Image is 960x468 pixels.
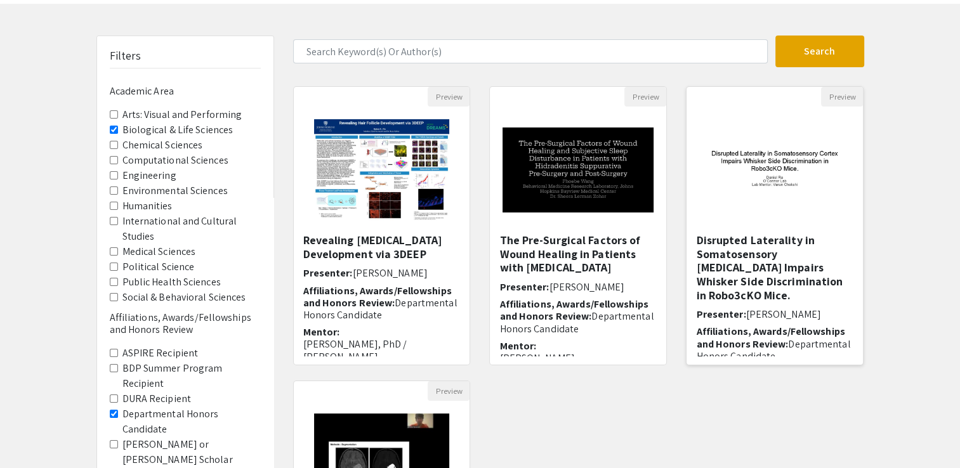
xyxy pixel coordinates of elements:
button: Search [775,36,864,67]
img: <p><span style="color: rgb(0, 0, 0);">The Pre-Surgical Factors of Wound Healing in Patients with ... [490,115,666,225]
span: Affiliations, Awards/Fellowships and Honors Review: [696,325,845,350]
label: Social & Behavioral Sciences [122,290,246,305]
div: Open Presentation <p><span style="color: rgb(0, 0, 0);">The Pre-Surgical Factors of Wound Healing... [489,86,667,365]
h6: Academic Area [110,85,261,97]
button: Preview [428,381,470,401]
label: DURA Recipient [122,391,191,406]
span: Affiliations, Awards/Fellowships and Honors Review: [303,284,452,309]
input: Search Keyword(s) Or Author(s) [293,39,768,63]
label: Biological & Life Sciences [122,122,233,138]
label: ASPIRE Recipient [122,346,199,361]
label: Medical Sciences [122,244,196,259]
label: Departmental Honors Candidate [122,406,261,437]
img: <p>Revealing Hair Follicle Development via 3DEEP</p> [301,107,462,233]
span: Affiliations, Awards/Fellowships and Honors Review: [499,297,648,323]
div: Open Presentation <p><span style="background-color: transparent; color: rgb(0, 0, 0);">Disrupted ... [686,86,864,365]
label: Humanities [122,198,173,214]
label: Public Health Sciences [122,275,221,290]
h5: Revealing [MEDICAL_DATA] Development via 3DEEP [303,233,461,261]
h5: The Pre-Surgical Factors of Wound Healing in Patients with [MEDICAL_DATA] [499,233,657,275]
label: Environmental Sciences [122,183,228,198]
label: Arts: Visual and Performing [122,107,242,122]
button: Preview [428,87,470,107]
h6: Affiliations, Awards/Fellowships and Honors Review [110,311,261,335]
button: Preview [624,87,666,107]
label: Political Science [122,259,195,275]
h6: Presenter: [499,281,657,293]
h6: Presenter: [696,308,853,320]
span: [PERSON_NAME] [353,266,428,280]
span: Departmental Honors Candidate [499,309,654,335]
span: Mentor: [303,325,340,339]
label: Chemical Sciences [122,138,203,153]
h6: Presenter: [303,267,461,279]
h5: Filters [110,49,141,63]
span: Departmental Honors Candidate [303,296,457,322]
h5: Disrupted Laterality in Somatosensory [MEDICAL_DATA] Impairs Whisker Side Discrimination in Robo3... [696,233,853,302]
button: Preview [821,87,863,107]
iframe: Chat [10,411,54,458]
span: [PERSON_NAME] [746,308,820,321]
p: [PERSON_NAME] [499,352,657,364]
label: BDP Summer Program Recipient [122,361,261,391]
span: Mentor: [499,339,536,353]
span: [PERSON_NAME] [549,280,624,294]
span: Departmental Honors Candidate [696,337,850,363]
label: Engineering [122,168,176,183]
img: <p><span style="background-color: transparent; color: rgb(0, 0, 0);">Disrupted Laterality in Soma... [687,115,863,225]
div: Open Presentation <p>Revealing Hair Follicle Development via 3DEEP</p> [293,86,471,365]
label: [PERSON_NAME] or [PERSON_NAME] Scholar [122,437,261,467]
p: [PERSON_NAME], PhD / [PERSON_NAME] [303,338,461,362]
label: Computational Sciences [122,153,228,168]
label: International and Cultural Studies [122,214,261,244]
